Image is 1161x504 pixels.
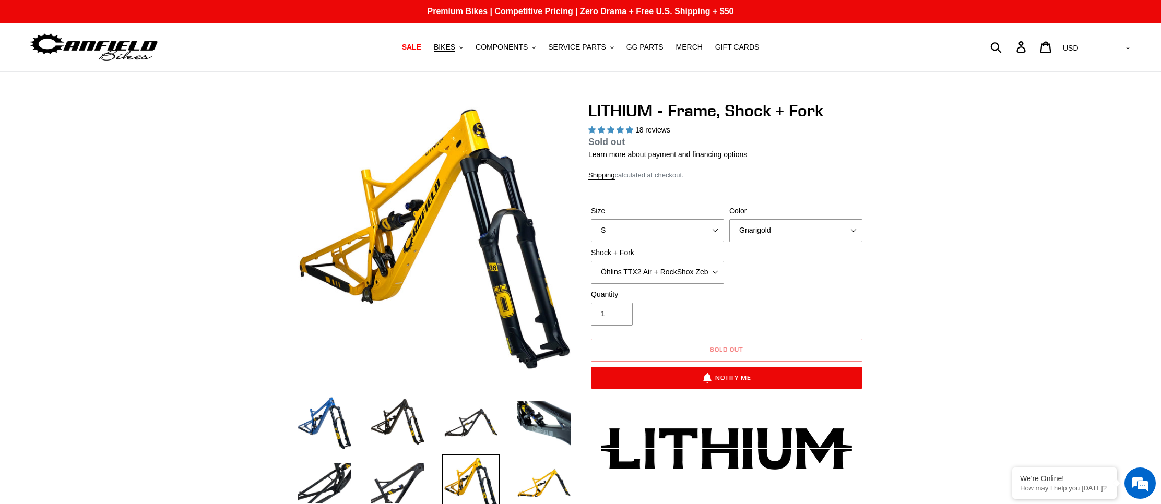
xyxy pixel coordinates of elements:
a: MERCH [671,40,708,54]
img: Lithium-Logo_480x480.png [601,428,852,470]
label: Shock + Fork [591,247,724,258]
span: 5.00 stars [588,126,635,134]
span: SERVICE PARTS [548,43,606,52]
span: SALE [402,43,421,52]
span: GG PARTS [626,43,664,52]
label: Color [729,206,862,217]
a: Learn more about payment and financing options [588,150,747,159]
span: COMPONENTS [476,43,528,52]
img: Load image into Gallery viewer, LITHIUM - Frame, Shock + Fork [515,394,573,451]
button: BIKES [429,40,468,54]
a: Shipping [588,171,615,180]
h1: LITHIUM - Frame, Shock + Fork [588,101,865,121]
img: Load image into Gallery viewer, LITHIUM - Frame, Shock + Fork [442,394,500,451]
p: How may I help you today? [1020,484,1109,492]
span: GIFT CARDS [715,43,760,52]
label: Quantity [591,289,724,300]
a: GG PARTS [621,40,669,54]
span: Sold out [710,345,743,353]
label: Size [591,206,724,217]
a: SALE [397,40,427,54]
span: MERCH [676,43,703,52]
div: calculated at checkout. [588,170,865,181]
span: 18 reviews [635,126,670,134]
button: SERVICE PARTS [543,40,619,54]
img: Load image into Gallery viewer, LITHIUM - Frame, Shock + Fork [296,394,353,451]
img: LITHIUM - Frame, Shock + Fork [298,103,571,375]
button: Sold out [591,339,862,362]
span: Sold out [588,137,625,147]
div: We're Online! [1020,474,1109,483]
span: BIKES [434,43,455,52]
img: Canfield Bikes [29,31,159,64]
input: Search [996,35,1023,58]
button: Notify Me [591,367,862,389]
a: GIFT CARDS [710,40,765,54]
button: COMPONENTS [470,40,541,54]
img: Load image into Gallery viewer, LITHIUM - Frame, Shock + Fork [369,394,427,451]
